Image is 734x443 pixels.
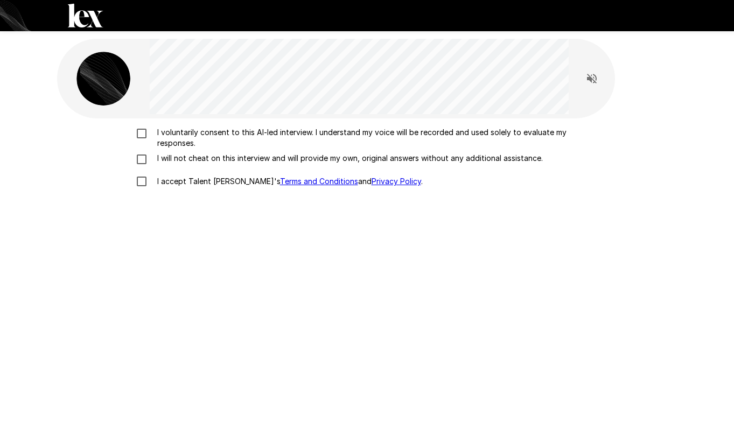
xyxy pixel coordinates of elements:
a: Privacy Policy [372,177,421,186]
img: lex_avatar2.png [76,52,130,106]
a: Terms and Conditions [280,177,358,186]
p: I will not cheat on this interview and will provide my own, original answers without any addition... [153,153,543,164]
p: I voluntarily consent to this AI-led interview. I understand my voice will be recorded and used s... [153,127,604,149]
p: I accept Talent [PERSON_NAME]'s and . [153,176,423,187]
button: Read questions aloud [581,68,603,89]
